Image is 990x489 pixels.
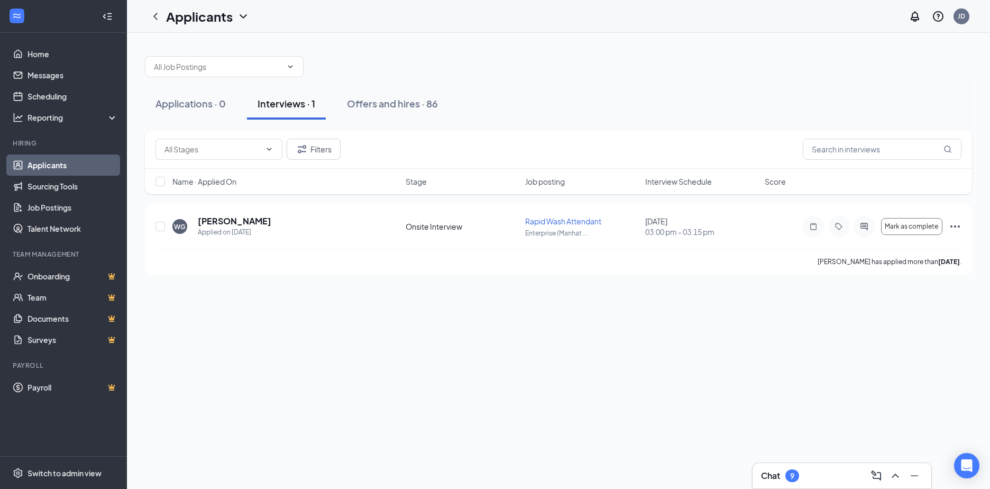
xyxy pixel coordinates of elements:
div: Applications · 0 [155,97,226,110]
div: Reporting [27,112,118,123]
a: Home [27,43,118,65]
a: Sourcing Tools [27,176,118,197]
a: OnboardingCrown [27,266,118,287]
svg: Tag [832,222,845,231]
span: Job posting [525,176,565,187]
div: Switch to admin view [27,468,102,478]
svg: Collapse [102,11,113,22]
a: SurveysCrown [27,329,118,350]
span: Stage [406,176,427,187]
svg: ChevronUp [889,469,902,482]
p: Enterprise (Manhat ... [525,229,638,238]
svg: QuestionInfo [932,10,945,23]
input: All Job Postings [154,61,282,73]
h1: Applicants [166,7,233,25]
svg: ChevronDown [265,145,273,153]
input: Search in interviews [803,139,961,160]
div: JD [958,12,965,21]
a: TeamCrown [27,287,118,308]
div: Team Management [13,250,116,259]
svg: Analysis [13,112,23,123]
a: Talent Network [27,218,118,239]
div: Open Intercom Messenger [954,453,979,478]
svg: ComposeMessage [870,469,883,482]
span: Score [765,176,786,187]
a: PayrollCrown [27,377,118,398]
svg: ChevronDown [237,10,250,23]
div: Hiring [13,139,116,148]
svg: WorkstreamLogo [12,11,22,21]
span: Interview Schedule [645,176,712,187]
h5: [PERSON_NAME] [198,215,271,227]
svg: Note [807,222,820,231]
div: WG [174,222,186,231]
button: Minimize [906,467,923,484]
a: Job Postings [27,197,118,218]
p: [PERSON_NAME] has applied more than . [818,257,961,266]
div: [DATE] [645,216,758,237]
a: DocumentsCrown [27,308,118,329]
span: Mark as complete [885,223,938,230]
a: Messages [27,65,118,86]
div: Onsite Interview [406,221,519,232]
svg: MagnifyingGlass [943,145,952,153]
button: ChevronUp [887,467,904,484]
b: [DATE] [938,258,960,266]
button: Filter Filters [287,139,341,160]
span: 03:00 pm - 03:15 pm [645,227,758,237]
span: Name · Applied On [172,176,236,187]
svg: Filter [296,143,308,156]
svg: Settings [13,468,23,478]
svg: Ellipses [949,220,961,233]
svg: ChevronDown [286,62,295,71]
button: ComposeMessage [868,467,885,484]
div: 9 [790,472,794,481]
div: Interviews · 1 [258,97,315,110]
h3: Chat [761,470,780,482]
input: All Stages [164,143,261,155]
span: Rapid Wash Attendant [525,216,601,226]
div: Offers and hires · 86 [347,97,438,110]
div: Payroll [13,361,116,370]
button: Mark as complete [881,218,942,235]
svg: Notifications [909,10,921,23]
div: Applied on [DATE] [198,227,271,238]
svg: Minimize [908,469,921,482]
svg: ChevronLeft [149,10,162,23]
a: Applicants [27,155,118,176]
a: Scheduling [27,86,118,107]
svg: ActiveChat [858,222,870,231]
